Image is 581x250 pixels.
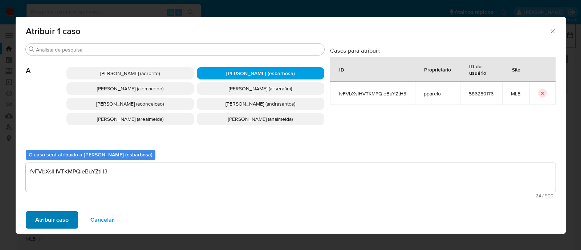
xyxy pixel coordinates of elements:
[26,163,556,192] textarea: fvFVbXslHVTKMPQieBuYZtH3
[197,82,324,95] div: [PERSON_NAME] (allserafini)
[226,70,295,77] span: [PERSON_NAME] (esbarbosa)
[35,212,69,228] span: Atribuir caso
[66,113,194,125] div: [PERSON_NAME] (arealmeida)
[96,100,164,107] span: [PERSON_NAME] (aconceicao)
[469,90,493,97] span: 586259176
[330,47,556,54] h3: Casos para atribuir:
[36,46,321,53] input: Analista de pesquisa
[26,27,549,36] span: Atribuir 1 caso
[90,212,114,228] span: Cancelar
[26,211,78,229] button: Atribuir caso
[81,211,123,229] button: Cancelar
[549,28,556,34] button: Fechar a janela
[229,85,292,92] span: [PERSON_NAME] (allserafini)
[424,90,451,97] span: pparelo
[100,70,160,77] span: [PERSON_NAME] (adrbrito)
[460,57,502,81] div: ID do usuário
[66,82,194,95] div: [PERSON_NAME] (alemacedo)
[66,67,194,79] div: [PERSON_NAME] (adrbrito)
[197,98,324,110] div: [PERSON_NAME] (andrasantos)
[339,90,406,97] span: fvFVbXslHVTKMPQieBuYZtH3
[538,89,547,98] button: icon-button
[226,100,295,107] span: [PERSON_NAME] (andrasantos)
[29,46,34,52] button: Buscar
[415,61,460,78] div: Proprietário
[26,56,66,75] span: A
[16,17,566,234] div: assign-modal
[97,85,163,92] span: [PERSON_NAME] (alemacedo)
[197,67,324,79] div: [PERSON_NAME] (esbarbosa)
[29,151,153,158] b: O caso será atribuído a [PERSON_NAME] (esbarbosa)
[197,113,324,125] div: [PERSON_NAME] (analmeida)
[28,193,553,198] span: Máximo 500 caracteres
[330,61,353,78] div: ID
[511,90,521,97] span: MLB
[97,115,163,123] span: [PERSON_NAME] (arealmeida)
[66,98,194,110] div: [PERSON_NAME] (aconceicao)
[503,61,529,78] div: Site
[228,115,293,123] span: [PERSON_NAME] (analmeida)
